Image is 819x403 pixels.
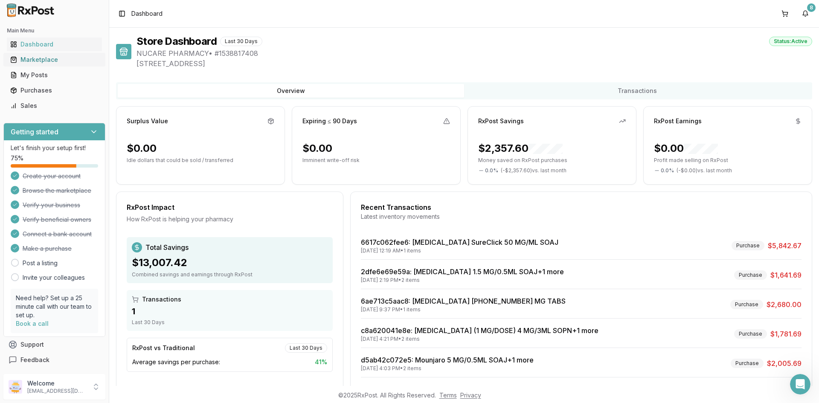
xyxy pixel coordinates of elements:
[731,359,764,368] div: Purchase
[23,230,92,238] span: Connect a bank account
[220,37,262,46] div: Last 30 Days
[3,84,105,97] button: Purchases
[734,270,767,280] div: Purchase
[10,40,99,49] div: Dashboard
[3,38,105,51] button: Dashboard
[361,238,558,246] a: 6617c062fee6: [MEDICAL_DATA] SureClick 50 MG/ML SOAJ
[7,37,102,52] a: Dashboard
[10,55,99,64] div: Marketplace
[439,391,457,399] a: Terms
[361,365,534,372] div: [DATE] 4:03 PM • 2 items
[661,167,674,174] span: 0.0 %
[127,157,274,164] p: Idle dollars that could be sold / transferred
[361,277,564,284] div: [DATE] 2:19 PM • 2 items
[361,336,598,342] div: [DATE] 4:21 PM • 2 items
[11,127,58,137] h3: Getting started
[131,9,163,18] nav: breadcrumb
[768,241,802,251] span: $5,842.67
[302,142,332,155] div: $0.00
[654,142,718,155] div: $0.00
[790,374,810,394] iframe: Intercom live chat
[315,358,327,366] span: 41 %
[136,58,812,69] span: [STREET_ADDRESS]
[807,3,816,12] div: 8
[478,142,563,155] div: $2,357.60
[27,379,87,388] p: Welcome
[478,117,524,125] div: RxPost Savings
[142,295,181,304] span: Transactions
[770,270,802,280] span: $1,641.69
[361,212,802,221] div: Latest inventory movements
[132,305,328,317] div: 1
[132,271,328,278] div: Combined savings and earnings through RxPost
[677,167,732,174] span: ( - $0.00 ) vs. last month
[3,352,105,368] button: Feedback
[7,83,102,98] a: Purchases
[654,117,702,125] div: RxPost Earnings
[23,172,81,180] span: Create your account
[23,201,80,209] span: Verify your business
[501,167,566,174] span: ( - $2,357.60 ) vs. last month
[136,35,217,48] h1: Store Dashboard
[27,388,87,394] p: [EMAIL_ADDRESS][DOMAIN_NAME]
[11,154,23,162] span: 75 %
[285,343,327,353] div: Last 30 Days
[132,358,220,366] span: Average savings per purchase:
[730,300,763,309] div: Purchase
[127,202,333,212] div: RxPost Impact
[3,337,105,352] button: Support
[10,71,99,79] div: My Posts
[16,320,49,327] a: Book a call
[302,117,357,125] div: Expiring ≤ 90 Days
[654,157,802,164] p: Profit made selling on RxPost
[3,53,105,67] button: Marketplace
[127,215,333,223] div: How RxPost is helping your pharmacy
[7,27,102,34] h2: Main Menu
[131,9,163,18] span: Dashboard
[127,117,168,125] div: Surplus Value
[460,391,481,399] a: Privacy
[769,37,812,46] div: Status: Active
[3,99,105,113] button: Sales
[464,84,810,98] button: Transactions
[132,344,195,352] div: RxPost vs Traditional
[361,326,598,335] a: c8a620041e8e: [MEDICAL_DATA] (1 MG/DOSE) 4 MG/3ML SOPN+1 more
[23,215,91,224] span: Verify beneficial owners
[478,157,626,164] p: Money saved on RxPost purchases
[136,48,812,58] span: NUCARE PHARMACY • # 1538817408
[132,256,328,270] div: $13,007.42
[361,297,566,305] a: 6ae713c5aac8: [MEDICAL_DATA] [PHONE_NUMBER] MG TABS
[23,186,91,195] span: Browse the marketplace
[10,86,99,95] div: Purchases
[3,3,58,17] img: RxPost Logo
[361,247,558,254] div: [DATE] 12:19 AM • 1 items
[7,98,102,113] a: Sales
[361,202,802,212] div: Recent Transactions
[770,329,802,339] span: $1,781.69
[10,101,99,110] div: Sales
[361,306,566,313] div: [DATE] 9:37 PM • 1 items
[485,167,498,174] span: 0.0 %
[734,329,767,339] div: Purchase
[732,241,764,250] div: Purchase
[11,144,98,152] p: Let's finish your setup first!
[23,259,58,267] a: Post a listing
[302,157,450,164] p: Imminent write-off risk
[16,294,93,319] p: Need help? Set up a 25 minute call with our team to set up.
[23,244,72,253] span: Make a purchase
[23,273,85,282] a: Invite your colleagues
[145,242,189,252] span: Total Savings
[361,356,534,364] a: d5ab42c072e5: Mounjaro 5 MG/0.5ML SOAJ+1 more
[767,358,802,368] span: $2,005.69
[9,380,22,394] img: User avatar
[7,52,102,67] a: Marketplace
[20,356,49,364] span: Feedback
[7,67,102,83] a: My Posts
[127,142,157,155] div: $0.00
[118,84,464,98] button: Overview
[361,267,564,276] a: 2dfe6e69e59a: [MEDICAL_DATA] 1.5 MG/0.5ML SOAJ+1 more
[132,319,328,326] div: Last 30 Days
[799,7,812,20] button: 8
[3,68,105,82] button: My Posts
[767,299,802,310] span: $2,680.00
